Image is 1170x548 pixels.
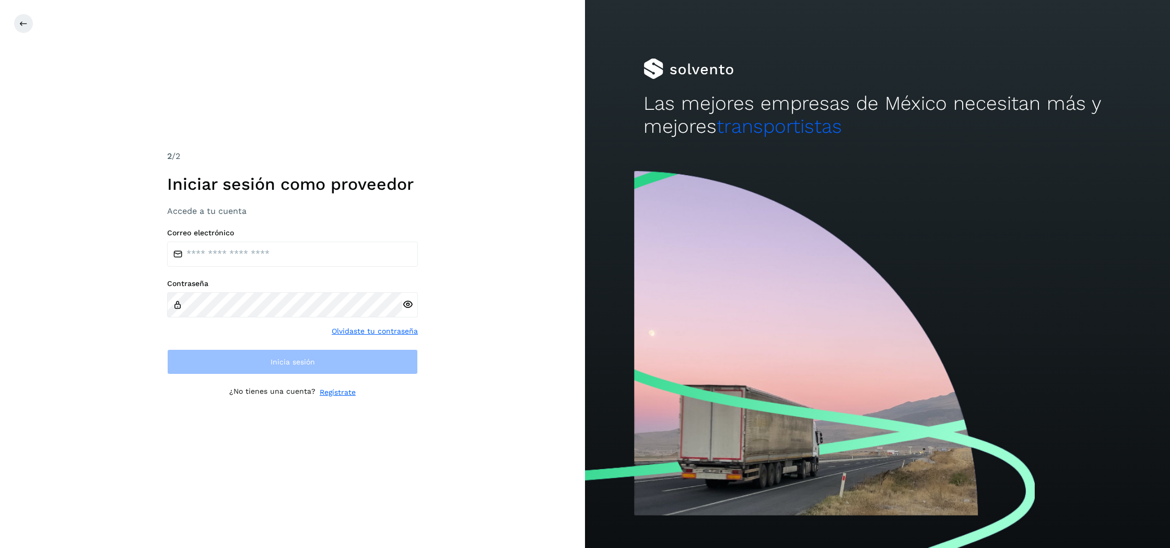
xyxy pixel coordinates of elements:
div: /2 [167,150,418,163]
span: 2 [167,151,172,161]
a: Regístrate [320,387,356,398]
button: Inicia sesión [167,349,418,374]
label: Correo electrónico [167,229,418,237]
h1: Iniciar sesión como proveedor [167,174,418,194]
p: ¿No tienes una cuenta? [229,387,315,398]
label: Contraseña [167,279,418,288]
a: Olvidaste tu contraseña [332,326,418,337]
span: transportistas [717,115,842,138]
h3: Accede a tu cuenta [167,206,418,216]
h2: Las mejores empresas de México necesitan más y mejores [643,92,1111,139]
span: Inicia sesión [271,358,315,366]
